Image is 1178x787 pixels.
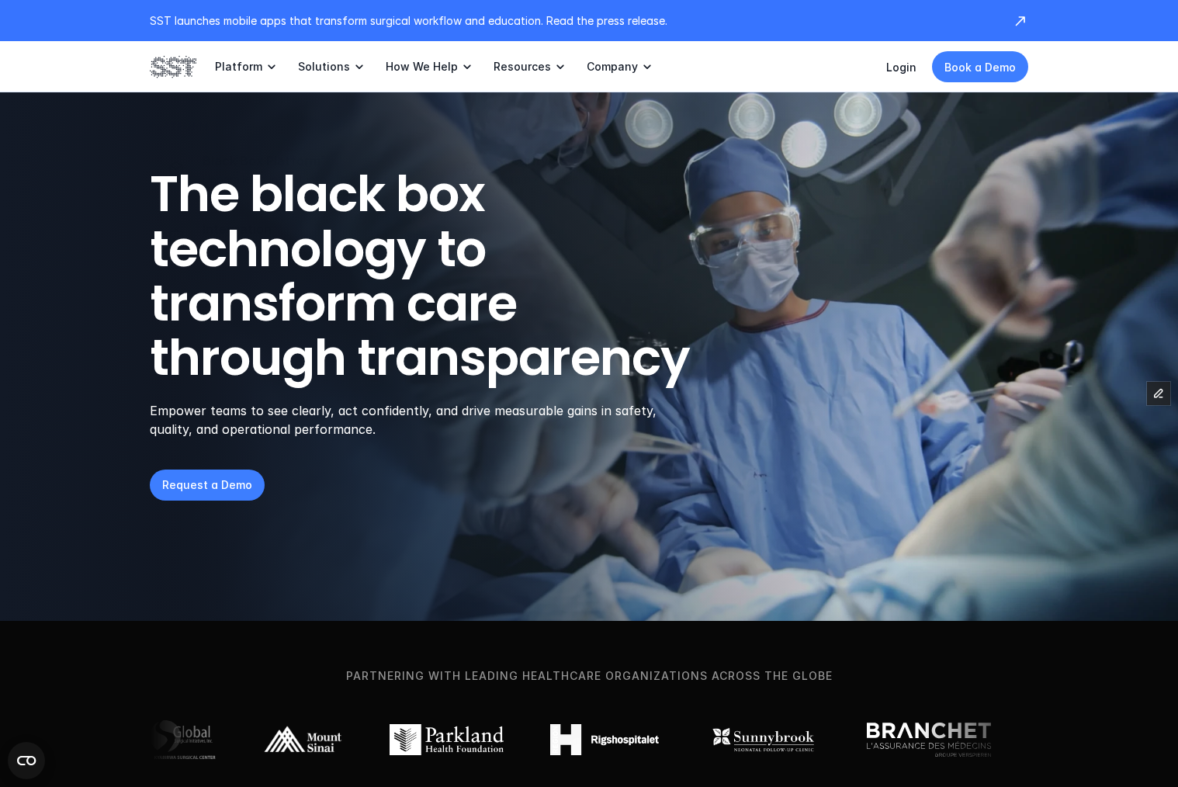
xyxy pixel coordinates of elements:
p: Request a Demo [162,477,252,493]
img: Rigshospitalet logo [548,724,657,755]
p: Empower teams to see clearly, act confidently, and drive measurable gains in safety, quality, and... [150,401,677,439]
a: Platform [215,41,279,92]
button: Open CMP widget [8,742,45,779]
img: Mount Sinai logo [260,724,341,755]
a: Book a Demo [932,51,1028,82]
h1: The black box technology to transform care through transparency [150,167,764,386]
p: Book a Demo [944,59,1016,75]
img: Parkland logo [387,724,501,755]
a: Request a Demo [150,470,265,501]
p: Solutions [298,60,350,74]
img: Sunnybrook logo [703,724,818,755]
img: SST logo [150,54,196,80]
p: Partnering with leading healthcare organizations across the globe [26,667,1152,685]
button: Edit Framer Content [1147,382,1170,405]
p: How We Help [386,60,458,74]
p: Resources [494,60,551,74]
a: Login [886,61,916,74]
p: Platform [215,60,262,74]
p: Company [587,60,638,74]
p: SST launches mobile apps that transform surgical workflow and education. Read the press release. [150,12,997,29]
